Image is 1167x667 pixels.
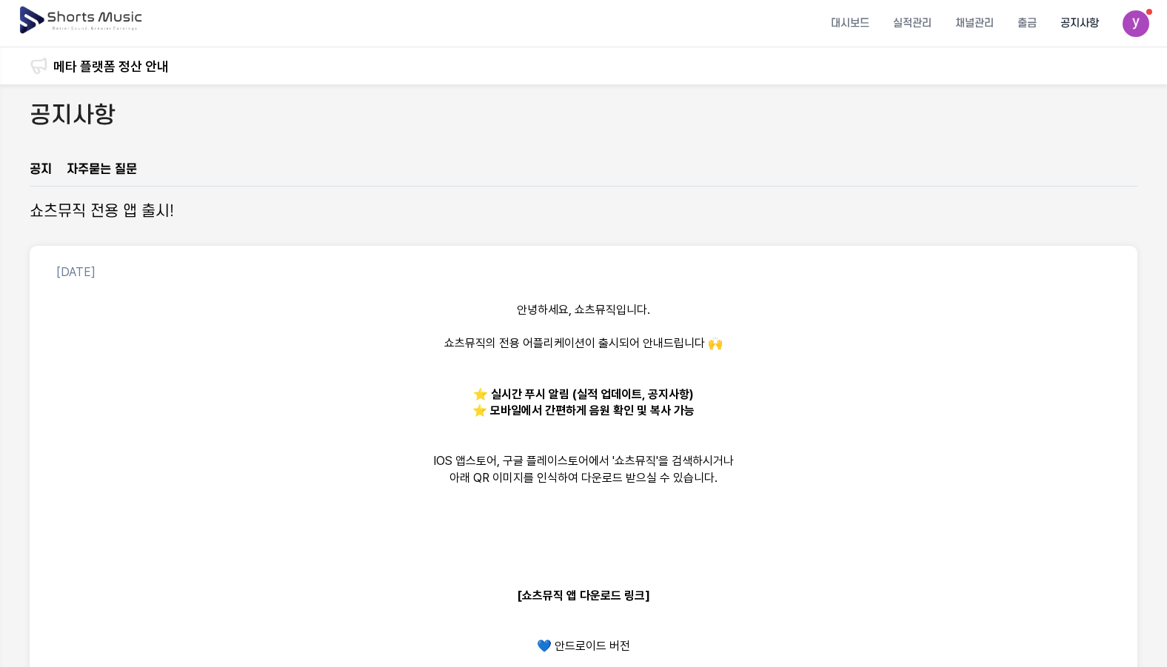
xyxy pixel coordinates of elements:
p: [DATE] [56,264,96,281]
a: 자주묻는 질문 [67,161,137,186]
a: 공지사항 [1049,4,1111,43]
a: 채널관리 [943,4,1006,43]
p: IOS 앱스토어, 구글 플레이스토어에서 '쇼츠뮤직'을 검색하시거나 [58,453,1109,470]
a: 실적관리 [881,4,943,43]
strong: ⭐ 모바일에서 간편하게 음원 확인 및 복사 가능 [472,403,695,418]
h2: 공지사항 [30,99,116,133]
strong: ⭐ 실시간 푸시 알림 (실적 업데이트, 공지사항) [473,387,694,401]
p: 안녕하세요, 쇼츠뮤직입니다. [58,302,1109,319]
a: 메타 플랫폼 정산 안내 [53,56,169,76]
img: 사용자 이미지 [1123,10,1149,37]
a: 공지 [30,161,52,186]
a: 대시보드 [819,4,881,43]
p: 아래 QR 이미지를 인식하여 다운로드 받으실 수 있습니다. [58,470,1109,487]
p: 💙 안드로이드 버전 [58,638,1109,655]
p: 쇼츠뮤직의 전용 어플리케이션이 출시되어 안내드립니다 🙌 [58,335,1109,352]
strong: [쇼츠뮤직 앱 다운로드 링크] [517,589,650,603]
img: 알림 아이콘 [30,57,47,75]
a: 출금 [1006,4,1049,43]
h2: 쇼츠뮤직 전용 앱 출시! [30,201,174,222]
